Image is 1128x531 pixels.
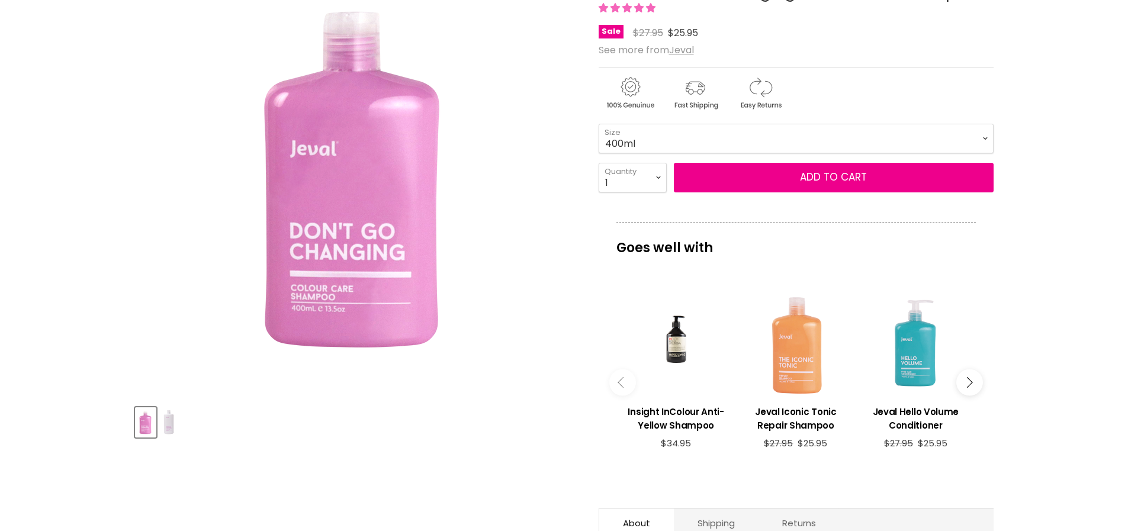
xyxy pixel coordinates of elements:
img: shipping.gif [664,75,727,111]
h3: Insight InColour Anti-Yellow Shampoo [622,405,730,432]
button: Jeval Don't Go Changing Colour Care Shampoo [135,407,156,437]
span: $25.95 [918,437,947,449]
select: Quantity [599,163,667,192]
a: Jeval [669,43,694,57]
span: $34.95 [661,437,691,449]
span: $27.95 [764,437,793,449]
img: genuine.gif [599,75,661,111]
span: Add to cart [800,170,867,184]
button: Add to cart [674,163,994,192]
a: View product:Jeval Hello Volume Conditioner [862,396,969,438]
span: 5.00 stars [599,1,658,15]
h3: Jeval Iconic Tonic Repair Shampoo [742,405,850,432]
span: $25.95 [798,437,827,449]
img: returns.gif [729,75,792,111]
span: $27.95 [884,437,913,449]
button: Jeval Don't Go Changing Colour Care Shampoo [160,407,178,437]
span: See more from [599,43,694,57]
h3: Jeval Hello Volume Conditioner [862,405,969,432]
img: Jeval Don't Go Changing Colour Care Shampoo [136,408,155,436]
span: $25.95 [668,26,698,40]
span: Sale [599,25,624,38]
div: Product thumbnails [133,404,579,437]
a: View product:Insight InColour Anti-Yellow Shampoo [622,396,730,438]
a: View product:Jeval Iconic Tonic Repair Shampoo [742,396,850,438]
span: $27.95 [633,26,663,40]
img: Jeval Don't Go Changing Colour Care Shampoo [161,408,176,436]
p: Goes well with [616,222,976,261]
